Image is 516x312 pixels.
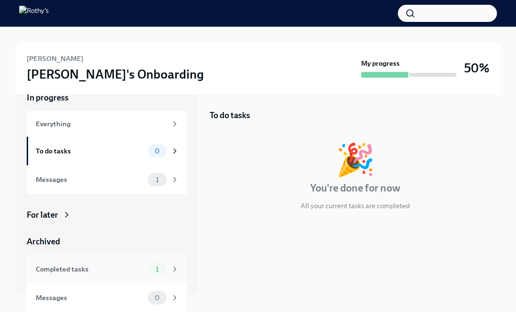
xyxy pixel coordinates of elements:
a: To do tasks0 [27,137,187,165]
span: 1 [150,266,164,273]
img: Rothy's [19,6,49,21]
strong: My progress [361,59,400,68]
a: In progress [27,92,187,103]
span: 0 [149,294,165,302]
h5: To do tasks [210,110,250,121]
div: 🎉 [336,144,375,175]
div: For later [27,209,58,221]
a: Completed tasks1 [27,255,187,283]
div: Completed tasks [36,264,144,274]
a: Messages1 [27,165,187,194]
span: 1 [150,176,164,183]
h3: 50% [464,60,489,77]
div: Messages [36,174,144,185]
a: Everything [27,111,187,137]
a: Messages0 [27,283,187,312]
span: 0 [149,148,165,155]
a: Archived [27,236,187,247]
div: Messages [36,292,144,303]
h6: [PERSON_NAME] [27,53,83,64]
h3: [PERSON_NAME]'s Onboarding [27,66,204,83]
a: For later [27,209,187,221]
div: To do tasks [36,146,144,156]
div: Everything [36,119,167,129]
p: All your current tasks are completed [301,201,410,211]
h4: You're done for now [310,181,400,195]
